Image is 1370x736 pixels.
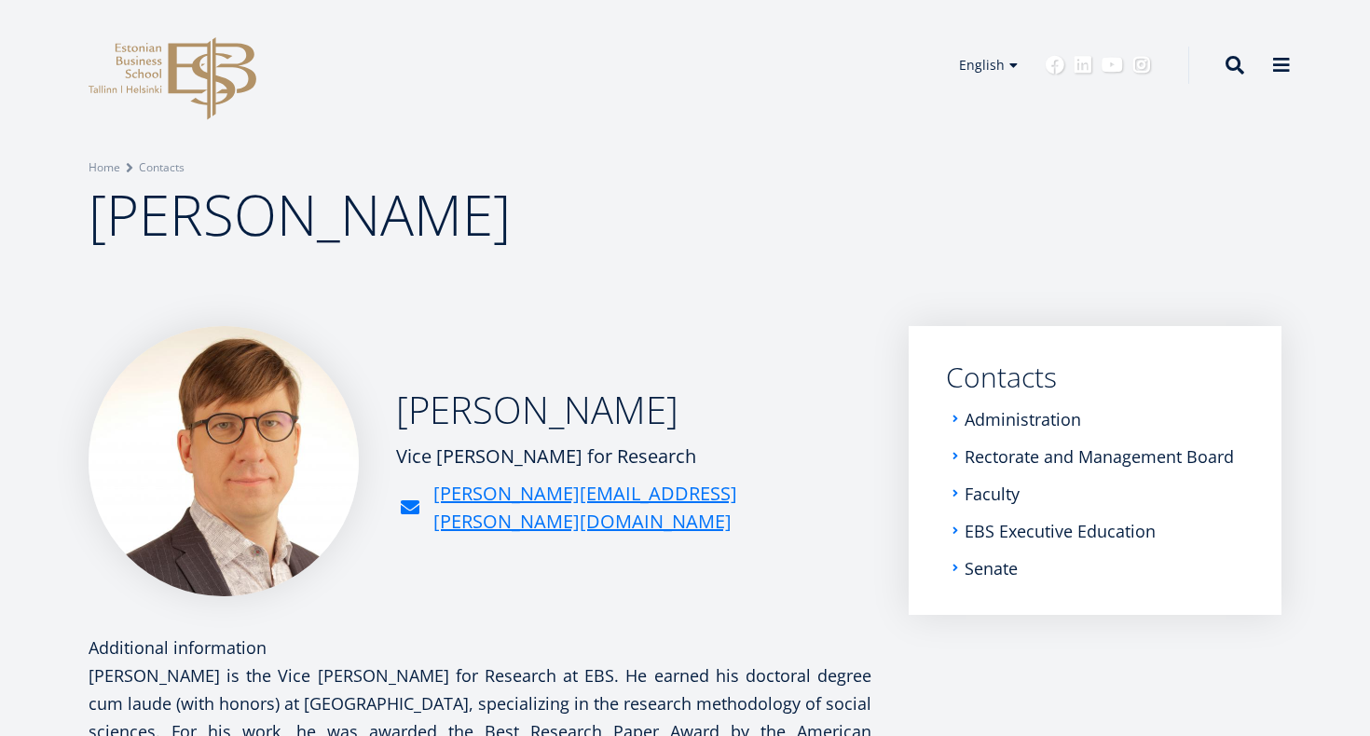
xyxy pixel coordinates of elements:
a: [PERSON_NAME][EMAIL_ADDRESS][PERSON_NAME][DOMAIN_NAME] [433,480,871,536]
div: Vice [PERSON_NAME] for Research [396,443,871,470]
a: Faculty [965,484,1020,503]
a: Administration [965,410,1081,429]
a: EBS Executive Education [965,522,1156,540]
a: Rectorate and Management Board [965,447,1234,466]
h2: [PERSON_NAME] [396,387,871,433]
span: [PERSON_NAME] [89,176,511,252]
a: Home [89,158,120,177]
a: Contacts [946,363,1244,391]
img: Karmo Kroos [89,326,359,596]
a: Senate [965,559,1018,578]
div: Additional information [89,634,871,661]
a: Youtube [1102,56,1123,75]
a: Facebook [1046,56,1064,75]
a: Instagram [1132,56,1151,75]
a: Contacts [139,158,185,177]
a: Linkedin [1074,56,1092,75]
